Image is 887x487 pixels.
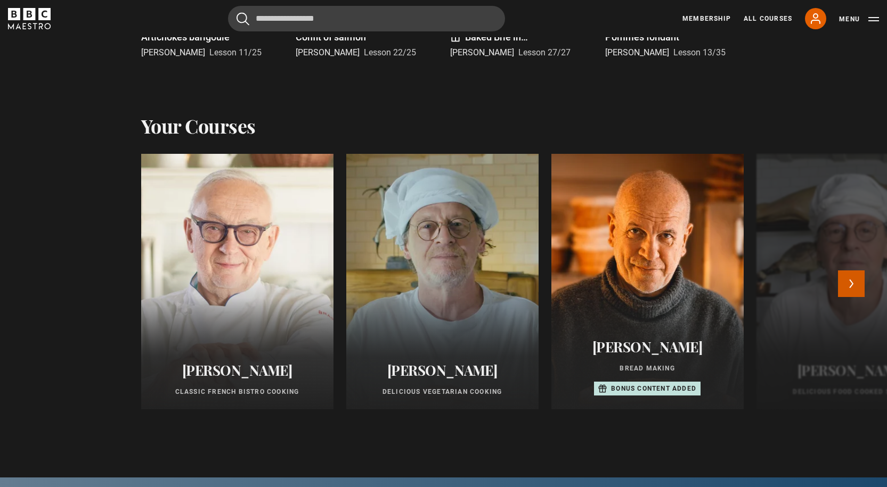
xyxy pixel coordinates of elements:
p: Bonus content added [611,384,696,393]
button: Submit the search query [237,12,249,26]
a: All Courses [744,14,792,23]
a: Membership [682,14,731,23]
span: [PERSON_NAME] [605,47,669,57]
h2: [PERSON_NAME] [359,362,526,378]
span: Lesson 22/25 [364,47,416,57]
span: Lesson 13/35 [673,47,726,57]
p: Bread Making [564,364,731,373]
h2: Your Courses [141,114,256,137]
input: Search [228,6,505,31]
span: Lesson 11/25 [209,47,262,57]
span: [PERSON_NAME] [450,47,514,57]
span: [PERSON_NAME] [296,47,360,57]
svg: BBC Maestro [8,8,51,29]
a: [PERSON_NAME] Classic French Bistro Cooking [141,154,333,409]
p: Delicious Vegetarian Cooking [359,387,526,397]
span: [PERSON_NAME] [141,47,205,57]
h2: [PERSON_NAME] [564,339,731,355]
a: [PERSON_NAME] Delicious Vegetarian Cooking [346,154,539,409]
p: Classic French Bistro Cooking [154,387,321,397]
button: Toggle navigation [839,14,879,24]
h2: [PERSON_NAME] [154,362,321,378]
a: [PERSON_NAME] Bread Making Bonus content added [551,154,744,409]
span: Lesson 27/27 [518,47,571,57]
